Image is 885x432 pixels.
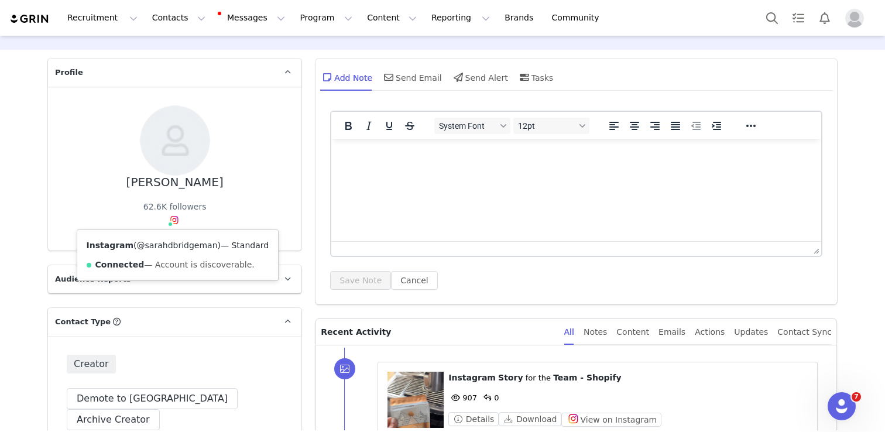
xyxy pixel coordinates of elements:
div: Content [616,319,649,345]
button: Align center [625,118,644,134]
a: Brands [498,5,544,31]
button: Align left [604,118,624,134]
a: @sarahdbridgeman [137,241,218,250]
button: Italic [359,118,379,134]
div: Tasks [517,63,554,91]
iframe: Intercom live chat [828,392,856,420]
span: — Account is discoverable. [144,260,254,269]
button: Fonts [434,118,510,134]
button: Align right [645,118,665,134]
button: Notifications [812,5,838,31]
div: Contact Sync [777,319,832,345]
button: Details [448,412,499,426]
span: Audience Reports [55,273,131,285]
img: 70a7851e-4c84-4370-84f9-e809490e5195--s.jpg [140,105,210,176]
span: System Font [439,121,496,131]
span: — Standard [221,241,269,250]
div: All [564,319,574,345]
img: placeholder-profile.jpg [845,9,864,28]
button: Bold [338,118,358,134]
div: Actions [695,319,725,345]
button: Profile [838,9,876,28]
button: Search [759,5,785,31]
div: Emails [658,319,685,345]
button: Download [499,412,561,426]
button: Recruitment [60,5,145,31]
img: instagram.svg [170,215,179,225]
p: ⁨ ⁩ ⁨ ⁩ for the ⁨ ⁩ [448,372,808,384]
a: Community [545,5,612,31]
button: Content [360,5,424,31]
div: [PERSON_NAME] [126,176,224,189]
span: ( ) [133,241,221,250]
button: Font sizes [513,118,589,134]
button: Strikethrough [400,118,420,134]
button: Justify [666,118,685,134]
strong: Connected [95,260,145,269]
span: 907 [448,393,477,402]
button: Decrease indent [686,118,706,134]
button: Archive Creator [67,409,160,430]
span: Team - Shopify [553,373,621,382]
img: grin logo [9,13,50,25]
span: Creator [67,355,116,373]
button: Reveal or hide additional toolbar items [741,118,761,134]
button: Save Note [330,271,391,290]
button: Demote to [GEOGRAPHIC_DATA] [67,388,238,409]
div: Press the Up and Down arrow keys to resize the editor. [809,242,821,256]
div: Notes [584,319,607,345]
button: Messages [213,5,292,31]
button: Cancel [391,271,437,290]
span: 0 [480,393,499,402]
div: Updates [734,319,768,345]
button: Program [293,5,359,31]
iframe: Rich Text Area [331,139,821,241]
span: Story [498,373,523,382]
button: View on Instagram [561,413,661,427]
a: Tasks [785,5,811,31]
button: Underline [379,118,399,134]
div: Send Email [382,63,442,91]
p: Recent Activity [321,319,554,345]
button: Contacts [145,5,212,31]
div: Add Note [320,63,372,91]
a: View on Instagram [561,415,661,424]
span: Profile [55,67,83,78]
span: 7 [852,392,861,402]
span: Contact Type [55,316,111,328]
div: 62.6K followers [143,201,207,213]
button: Reporting [424,5,497,31]
div: Send Alert [451,63,508,91]
span: Instagram [448,373,496,382]
span: 12pt [518,121,575,131]
strong: Instagram [87,241,134,250]
button: Increase indent [706,118,726,134]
